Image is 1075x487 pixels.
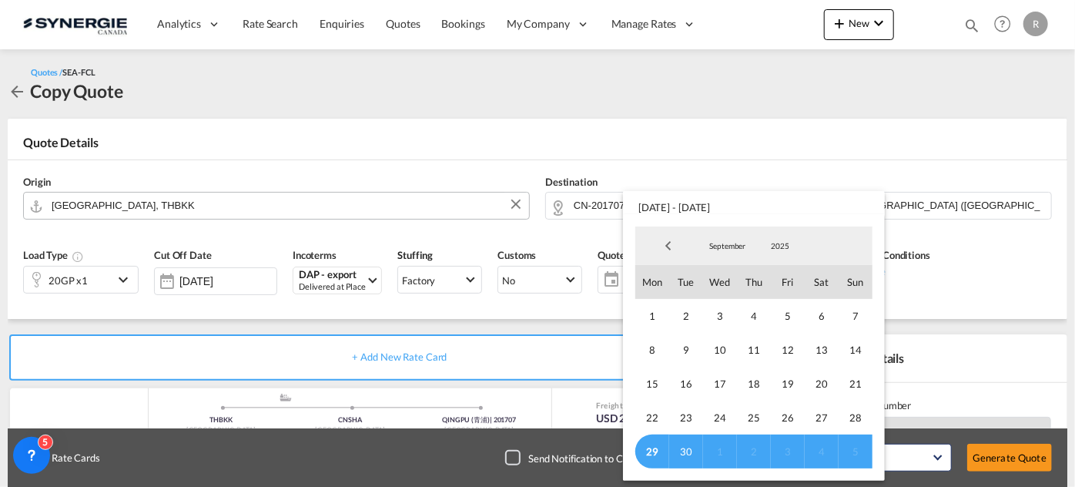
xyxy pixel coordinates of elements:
[839,265,872,299] span: Sun
[703,240,752,251] span: September
[805,265,839,299] span: Sat
[737,265,771,299] span: Thu
[702,234,754,257] md-select: Month: September
[623,191,885,214] span: [DATE] - [DATE]
[669,265,703,299] span: Tue
[755,240,805,251] span: 2025
[12,406,65,464] iframe: Chat
[771,265,805,299] span: Fri
[635,265,669,299] span: Mon
[703,265,737,299] span: Wed
[754,234,806,257] md-select: Year: 2025
[653,230,684,261] span: Previous Month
